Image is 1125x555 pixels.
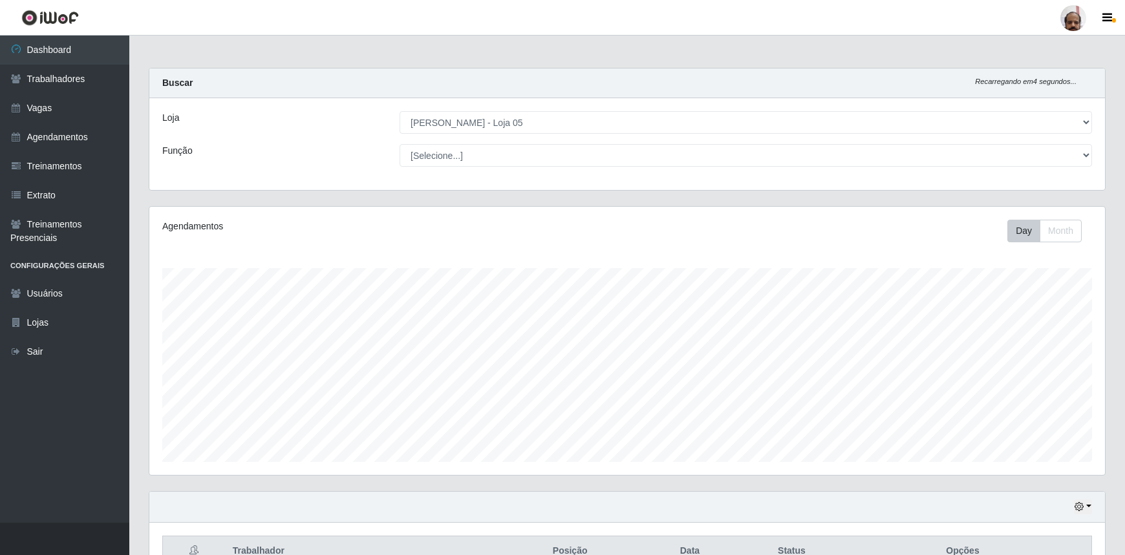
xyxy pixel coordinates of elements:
label: Loja [162,111,179,125]
i: Recarregando em 4 segundos... [975,78,1077,85]
button: Day [1007,220,1040,242]
button: Month [1040,220,1082,242]
label: Função [162,144,193,158]
img: CoreUI Logo [21,10,79,26]
div: Toolbar with button groups [1007,220,1092,242]
div: First group [1007,220,1082,242]
div: Agendamentos [162,220,539,233]
strong: Buscar [162,78,193,88]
